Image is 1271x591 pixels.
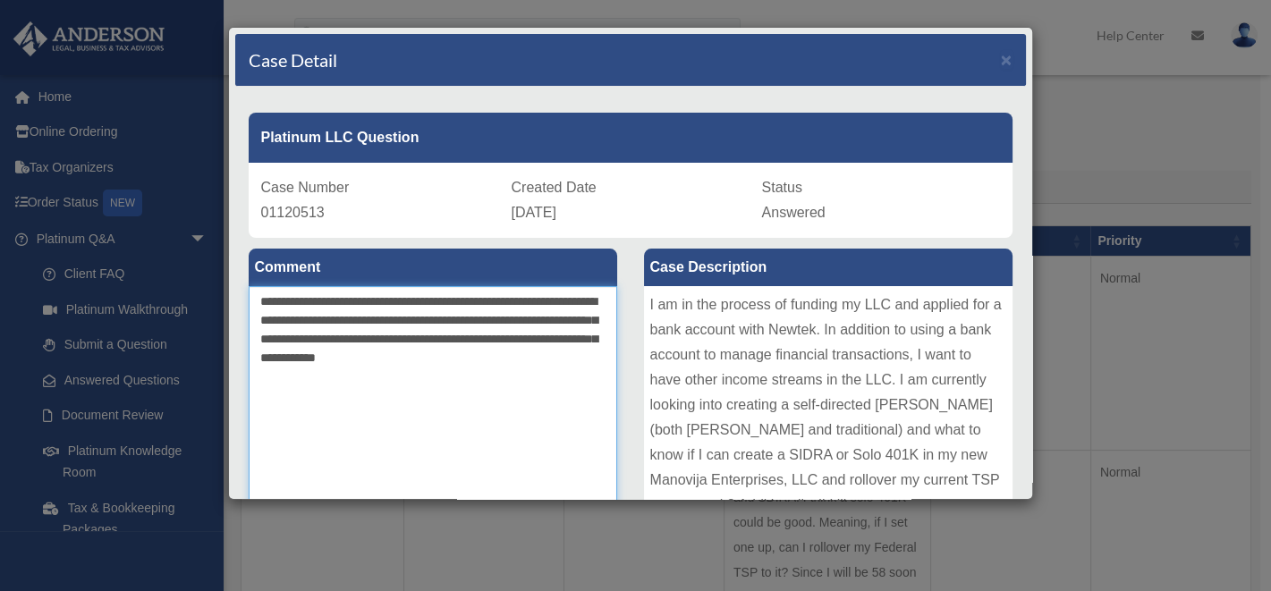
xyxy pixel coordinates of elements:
span: Status [762,180,802,195]
label: Case Description [644,249,1013,286]
span: Case Number [261,180,350,195]
span: Created Date [512,180,597,195]
span: [DATE] [512,205,556,220]
span: Answered [762,205,826,220]
span: × [1001,49,1013,70]
label: Comment [249,249,617,286]
h4: Case Detail [249,47,337,72]
div: I am in the process of funding my LLC and applied for a bank account with Newtek. In addition to ... [644,286,1013,554]
div: Platinum LLC Question [249,113,1013,163]
button: Close [1001,50,1013,69]
span: 01120513 [261,205,325,220]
